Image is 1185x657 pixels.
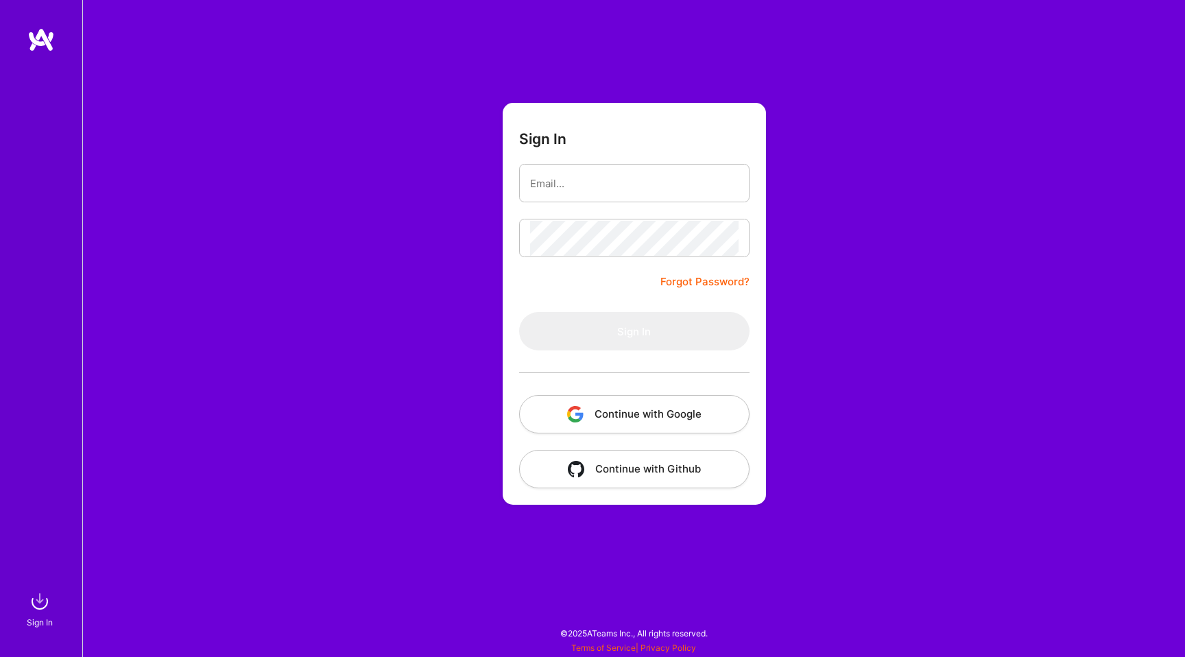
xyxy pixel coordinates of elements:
[567,406,584,422] img: icon
[27,27,55,52] img: logo
[530,166,739,201] input: Email...
[519,450,750,488] button: Continue with Github
[29,588,53,630] a: sign inSign In
[82,616,1185,650] div: © 2025 ATeams Inc., All rights reserved.
[571,643,636,653] a: Terms of Service
[519,395,750,433] button: Continue with Google
[568,461,584,477] img: icon
[27,615,53,630] div: Sign In
[571,643,696,653] span: |
[641,643,696,653] a: Privacy Policy
[660,274,750,290] a: Forgot Password?
[26,588,53,615] img: sign in
[519,312,750,350] button: Sign In
[519,130,566,147] h3: Sign In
